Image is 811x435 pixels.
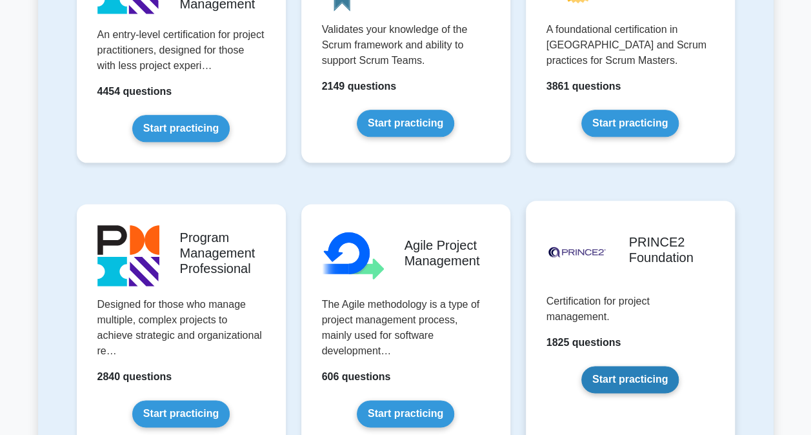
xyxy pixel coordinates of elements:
a: Start practicing [132,400,230,427]
a: Start practicing [357,110,454,137]
a: Start practicing [132,115,230,142]
a: Start practicing [581,366,679,393]
a: Start practicing [357,400,454,427]
a: Start practicing [581,110,679,137]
